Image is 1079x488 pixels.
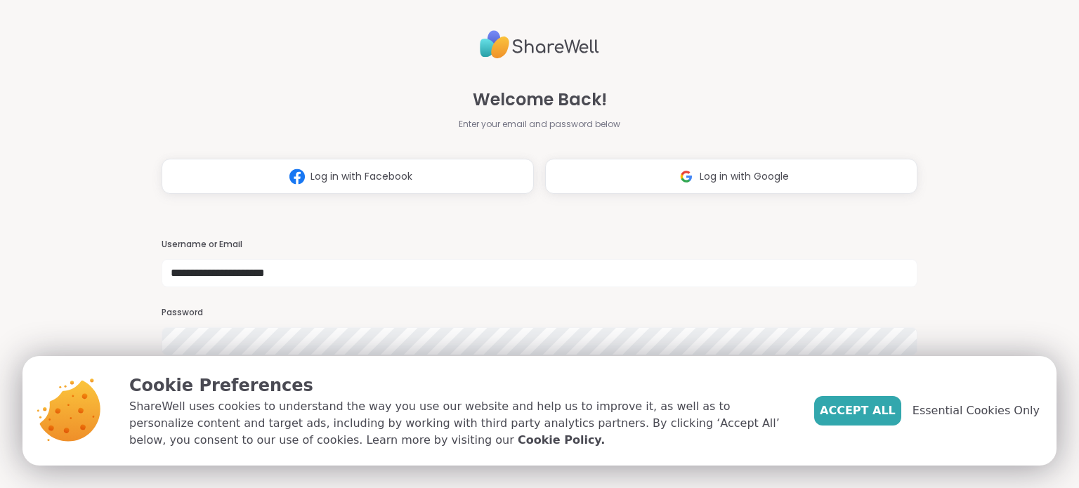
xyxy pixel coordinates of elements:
[545,159,917,194] button: Log in with Google
[700,169,789,184] span: Log in with Google
[673,164,700,190] img: ShareWell Logomark
[459,118,620,131] span: Enter your email and password below
[473,87,607,112] span: Welcome Back!
[129,398,792,449] p: ShareWell uses cookies to understand the way you use our website and help us to improve it, as we...
[162,239,917,251] h3: Username or Email
[814,396,901,426] button: Accept All
[518,432,605,449] a: Cookie Policy.
[284,164,310,190] img: ShareWell Logomark
[129,373,792,398] p: Cookie Preferences
[162,159,534,194] button: Log in with Facebook
[310,169,412,184] span: Log in with Facebook
[820,402,896,419] span: Accept All
[913,402,1040,419] span: Essential Cookies Only
[480,25,599,65] img: ShareWell Logo
[162,307,917,319] h3: Password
